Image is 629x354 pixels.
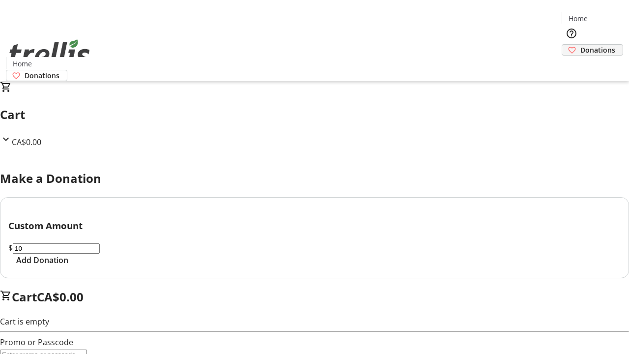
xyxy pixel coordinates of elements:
span: CA$0.00 [12,137,41,147]
span: Home [569,13,588,24]
input: Donation Amount [13,243,100,254]
span: Add Donation [16,254,68,266]
span: Donations [25,70,59,81]
a: Home [562,13,594,24]
button: Cart [562,56,581,75]
span: Donations [580,45,615,55]
span: $ [8,242,13,253]
h3: Custom Amount [8,219,621,233]
button: Add Donation [8,254,76,266]
a: Donations [6,70,67,81]
button: Help [562,24,581,43]
a: Home [6,59,38,69]
img: Orient E2E Organization DpnduCXZIO's Logo [6,29,93,78]
span: CA$0.00 [37,289,84,305]
span: Home [13,59,32,69]
a: Donations [562,44,623,56]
